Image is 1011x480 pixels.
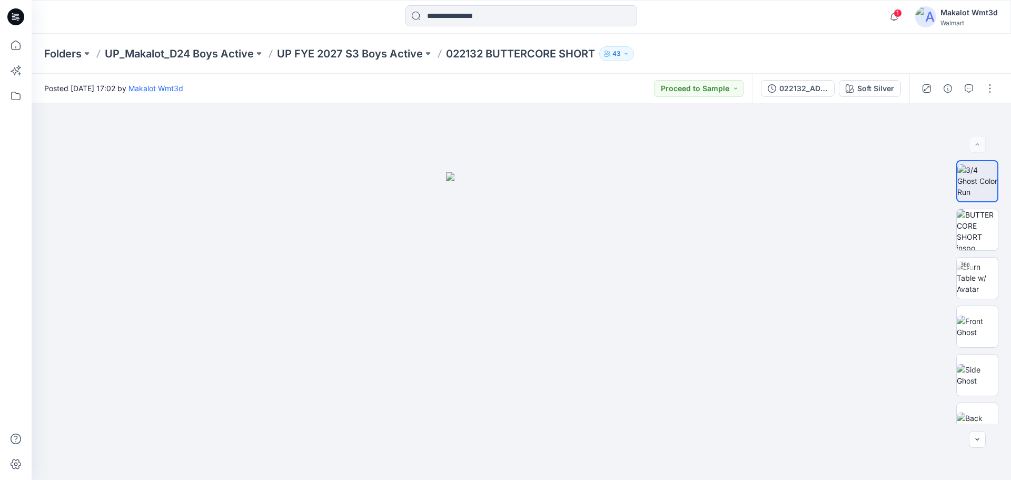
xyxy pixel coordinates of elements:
[761,80,835,97] button: 022132_ADM_BUTTERCORE SHORT
[105,46,254,61] a: UP_Makalot_D24 Boys Active
[894,9,902,17] span: 1
[599,46,634,61] button: 43
[839,80,901,97] button: Soft Silver
[612,48,621,60] p: 43
[957,413,998,435] img: Back Ghost
[915,6,936,27] img: avatar
[957,164,997,198] img: 3/4 Ghost Color Run
[44,46,82,61] a: Folders
[277,46,423,61] a: UP FYE 2027 S3 Boys Active
[957,364,998,386] img: Side Ghost
[957,209,998,250] img: BUTTERCORE SHORT inspo
[957,261,998,295] img: Turn Table w/ Avatar
[779,83,828,94] div: 022132_ADM_BUTTERCORE SHORT
[857,83,894,94] div: Soft Silver
[957,316,998,338] img: Front Ghost
[128,84,183,93] a: Makalot Wmt3d
[446,46,595,61] p: 022132 BUTTERCORE SHORT
[940,6,998,19] div: Makalot Wmt3d
[44,83,183,94] span: Posted [DATE] 17:02 by
[939,80,956,97] button: Details
[940,19,998,27] div: Walmart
